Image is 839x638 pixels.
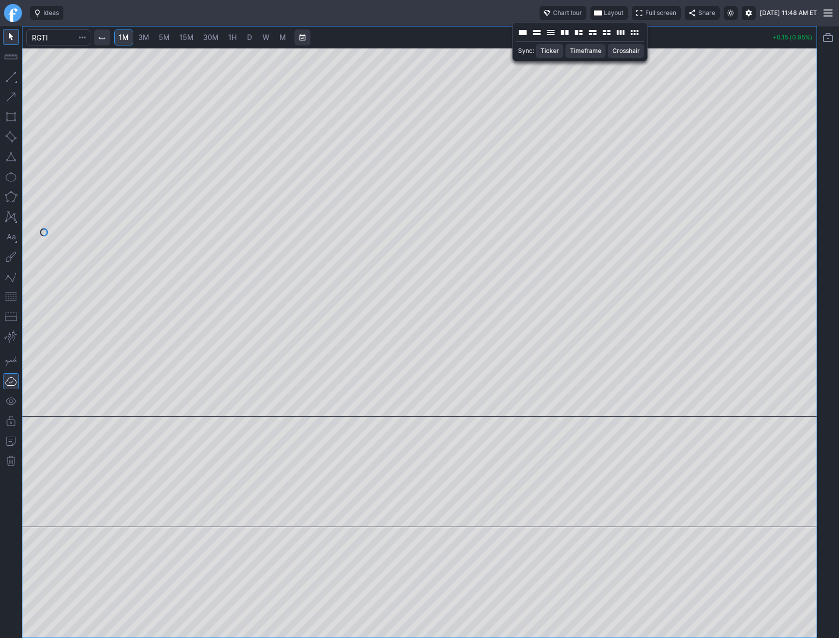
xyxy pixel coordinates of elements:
[518,46,534,56] p: Sync:
[608,44,644,58] button: Crosshair
[565,44,606,58] button: Timeframe
[541,46,559,56] span: Ticker
[513,22,648,61] div: Layout
[536,44,563,58] button: Ticker
[612,46,640,56] span: Crosshair
[570,46,601,56] span: Timeframe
